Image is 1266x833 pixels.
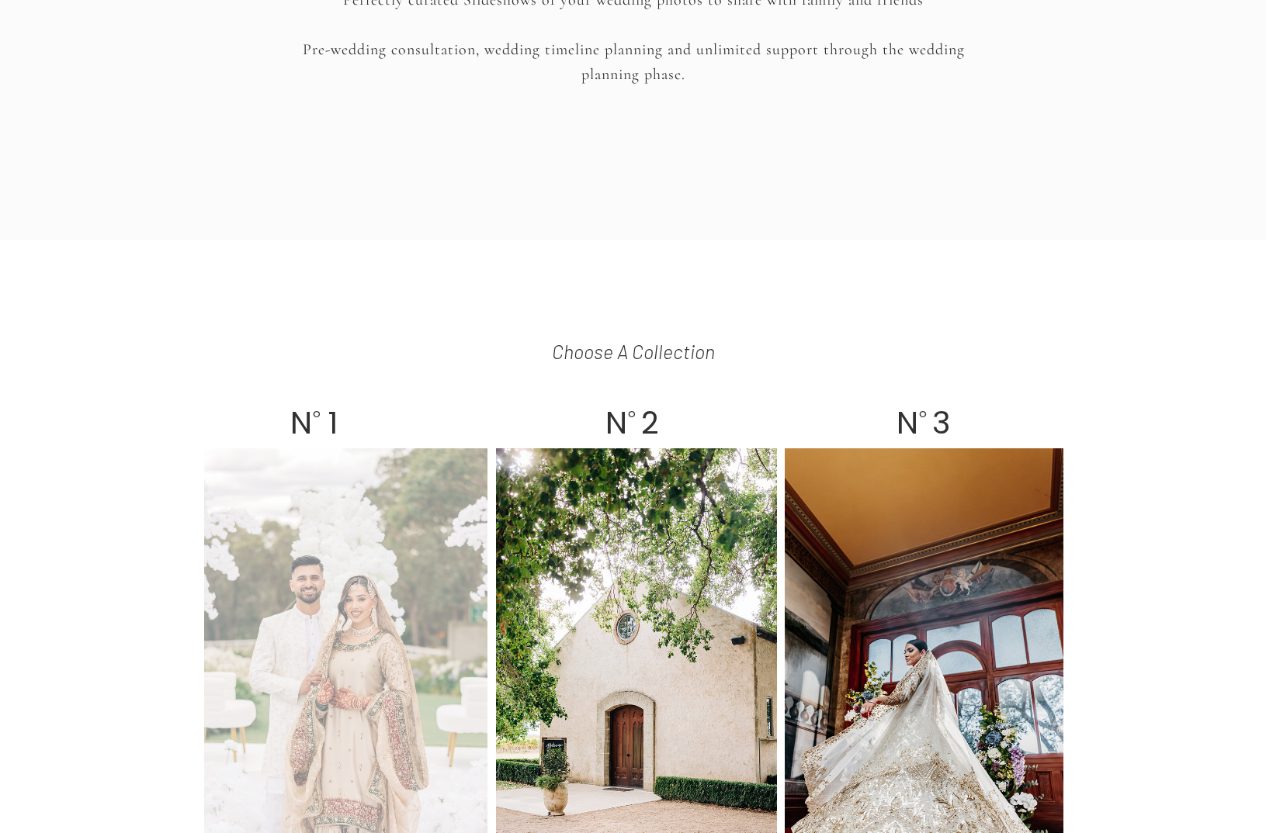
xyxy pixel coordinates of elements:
h2: N [285,407,318,442]
p: o [919,407,933,427]
p: o [313,407,327,427]
h2: N [891,407,924,442]
h2: 3 [924,407,958,442]
h2: 2 [633,407,667,442]
p: choose a collection [426,342,841,361]
p: o [628,407,642,427]
h2: 1 [316,407,349,442]
h2: N [600,407,633,442]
